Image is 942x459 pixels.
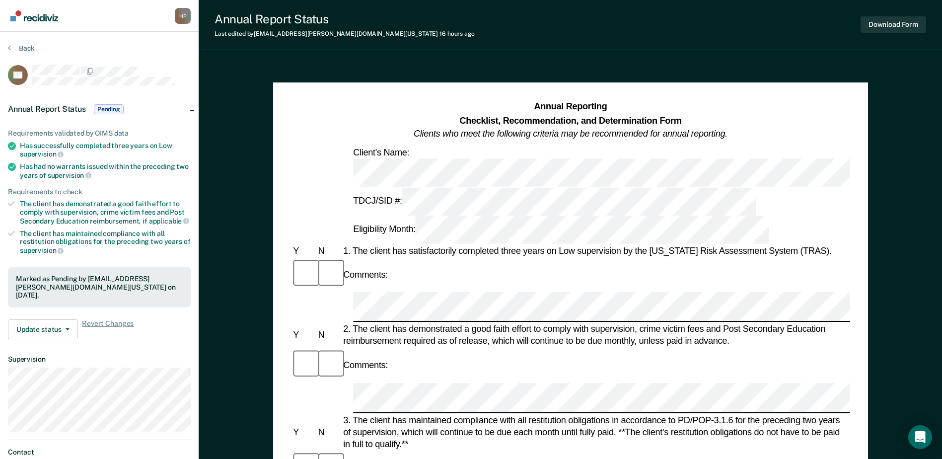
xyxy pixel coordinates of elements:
[215,30,475,37] div: Last edited by [EMAIL_ADDRESS][PERSON_NAME][DOMAIN_NAME][US_STATE]
[8,44,35,53] button: Back
[8,319,78,339] button: Update status
[439,30,475,37] span: 16 hours ago
[82,319,134,339] span: Revert Changes
[341,323,850,347] div: 2. The client has demonstrated a good faith effort to comply with supervision, crime victim fees ...
[20,229,191,255] div: The client has maintained compliance with all restitution obligations for the preceding two years of
[534,102,607,112] strong: Annual Reporting
[175,8,191,24] div: H P
[341,245,850,257] div: 1. The client has satisfactorily completed three years on Low supervision by the [US_STATE] Risk ...
[8,448,191,457] dt: Contact
[8,104,86,114] span: Annual Report Status
[341,269,390,281] div: Comments:
[8,188,191,196] div: Requirements to check
[8,355,191,364] dt: Supervision
[316,245,341,257] div: N
[215,12,475,26] div: Annual Report Status
[149,217,189,225] span: applicable
[459,115,681,125] strong: Checklist, Recommendation, and Determination Form
[20,162,191,179] div: Has had no warrants issued within the preceding two years of
[48,171,91,179] span: supervision
[291,329,316,341] div: Y
[20,200,191,225] div: The client has demonstrated a good faith effort to comply with supervision, crime victim fees and...
[291,426,316,438] div: Y
[316,426,341,438] div: N
[10,10,58,21] img: Recidiviz
[20,142,191,158] div: Has successfully completed three years on Low
[20,246,64,254] span: supervision
[291,245,316,257] div: Y
[861,16,926,33] button: Download Form
[16,275,183,300] div: Marked as Pending by [EMAIL_ADDRESS][PERSON_NAME][DOMAIN_NAME][US_STATE] on [DATE].
[908,425,932,449] div: Open Intercom Messenger
[316,329,341,341] div: N
[341,414,850,450] div: 3. The client has maintained compliance with all restitution obligations in accordance to PD/POP-...
[20,150,64,158] span: supervision
[94,104,124,114] span: Pending
[341,359,390,371] div: Comments:
[351,216,771,244] div: Eligibility Month:
[414,129,727,139] em: Clients who meet the following criteria may be recommended for annual reporting.
[351,187,757,216] div: TDCJ/SID #:
[8,129,191,138] div: Requirements validated by OIMS data
[175,8,191,24] button: Profile dropdown button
